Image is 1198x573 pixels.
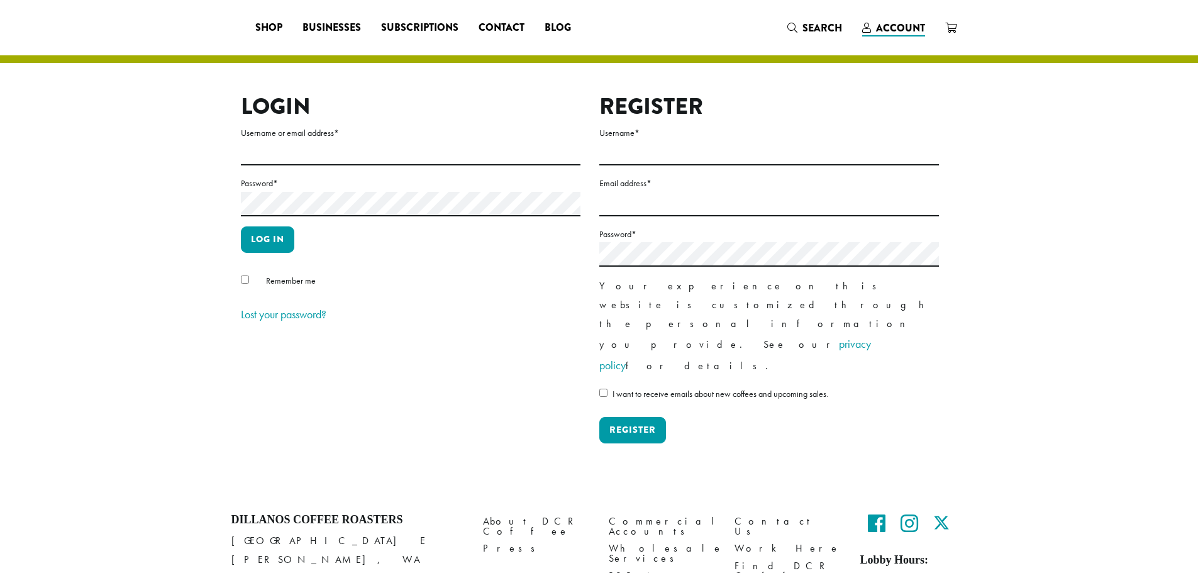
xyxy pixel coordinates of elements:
[381,20,458,36] span: Subscriptions
[609,540,716,567] a: Wholesale Services
[245,18,292,38] a: Shop
[735,540,841,557] a: Work Here
[483,513,590,540] a: About DCR Coffee
[613,388,828,399] span: I want to receive emails about new coffees and upcoming sales.
[609,513,716,540] a: Commercial Accounts
[545,20,571,36] span: Blog
[302,20,361,36] span: Businesses
[599,226,939,242] label: Password
[266,275,316,286] span: Remember me
[777,18,852,38] a: Search
[599,277,939,376] p: Your experience on this website is customized through the personal information you provide. See o...
[599,337,871,372] a: privacy policy
[599,93,939,120] h2: Register
[479,20,524,36] span: Contact
[255,20,282,36] span: Shop
[876,21,925,35] span: Account
[802,21,842,35] span: Search
[735,513,841,540] a: Contact Us
[599,125,939,141] label: Username
[483,540,590,557] a: Press
[241,307,326,321] a: Lost your password?
[241,226,294,253] button: Log in
[599,417,666,443] button: Register
[241,93,580,120] h2: Login
[599,175,939,191] label: Email address
[241,125,580,141] label: Username or email address
[241,175,580,191] label: Password
[860,554,967,567] h5: Lobby Hours:
[231,513,464,527] h4: Dillanos Coffee Roasters
[599,389,607,397] input: I want to receive emails about new coffees and upcoming sales.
